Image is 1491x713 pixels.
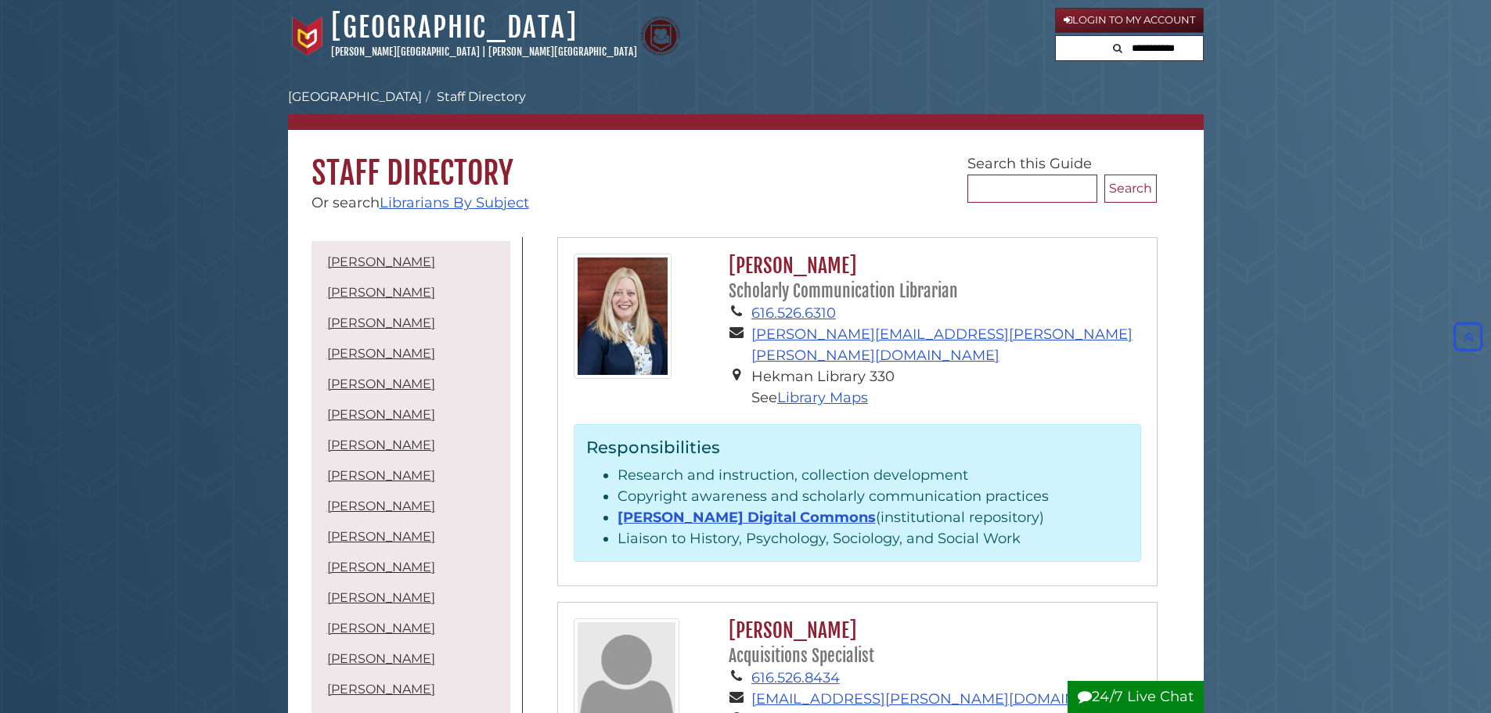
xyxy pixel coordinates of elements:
[327,407,435,422] a: [PERSON_NAME]
[380,194,529,211] a: Librarians By Subject
[288,130,1204,193] h1: Staff Directory
[327,682,435,697] a: [PERSON_NAME]
[288,89,422,104] a: [GEOGRAPHIC_DATA]
[327,315,435,330] a: [PERSON_NAME]
[721,254,1140,303] h2: [PERSON_NAME]
[751,326,1133,364] a: [PERSON_NAME][EMAIL_ADDRESS][PERSON_NAME][PERSON_NAME][DOMAIN_NAME]
[312,194,529,211] span: Or search
[751,366,1141,409] li: Hekman Library 330 See
[327,254,435,269] a: [PERSON_NAME]
[288,88,1204,130] nav: breadcrumb
[751,669,840,686] a: 616.526.8434
[618,507,1129,528] li: (institutional repository)
[618,486,1129,507] li: Copyright awareness and scholarly communication practices
[327,621,435,636] a: [PERSON_NAME]
[437,89,526,104] a: Staff Directory
[1055,8,1204,33] a: Login to My Account
[1104,175,1157,203] button: Search
[327,651,435,666] a: [PERSON_NAME]
[327,560,435,574] a: [PERSON_NAME]
[488,45,637,58] a: [PERSON_NAME][GEOGRAPHIC_DATA]
[777,389,868,406] a: Library Maps
[729,646,874,666] small: Acquisitions Specialist
[331,10,578,45] a: [GEOGRAPHIC_DATA]
[327,499,435,513] a: [PERSON_NAME]
[618,528,1129,549] li: Liaison to History, Psychology, Sociology, and Social Work
[327,468,435,483] a: [PERSON_NAME]
[327,346,435,361] a: [PERSON_NAME]
[327,529,435,544] a: [PERSON_NAME]
[1113,43,1122,53] i: Search
[482,45,486,58] span: |
[574,254,672,379] img: gina_bolger_125x160.jpg
[327,590,435,605] a: [PERSON_NAME]
[586,437,1129,457] h3: Responsibilities
[288,16,327,56] img: Calvin University
[331,45,480,58] a: [PERSON_NAME][GEOGRAPHIC_DATA]
[751,690,1133,708] a: [EMAIL_ADDRESS][PERSON_NAME][DOMAIN_NAME]
[327,438,435,452] a: [PERSON_NAME]
[327,285,435,300] a: [PERSON_NAME]
[618,465,1129,486] li: Research and instruction, collection development
[327,376,435,391] a: [PERSON_NAME]
[721,618,1140,668] h2: [PERSON_NAME]
[641,16,680,56] img: Calvin Theological Seminary
[751,304,836,322] a: 616.526.6310
[1450,328,1487,345] a: Back to Top
[618,509,876,526] a: [PERSON_NAME] Digital Commons
[1108,36,1127,57] button: Search
[729,281,958,301] small: Scholarly Communication Librarian
[1068,681,1204,713] button: 24/7 Live Chat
